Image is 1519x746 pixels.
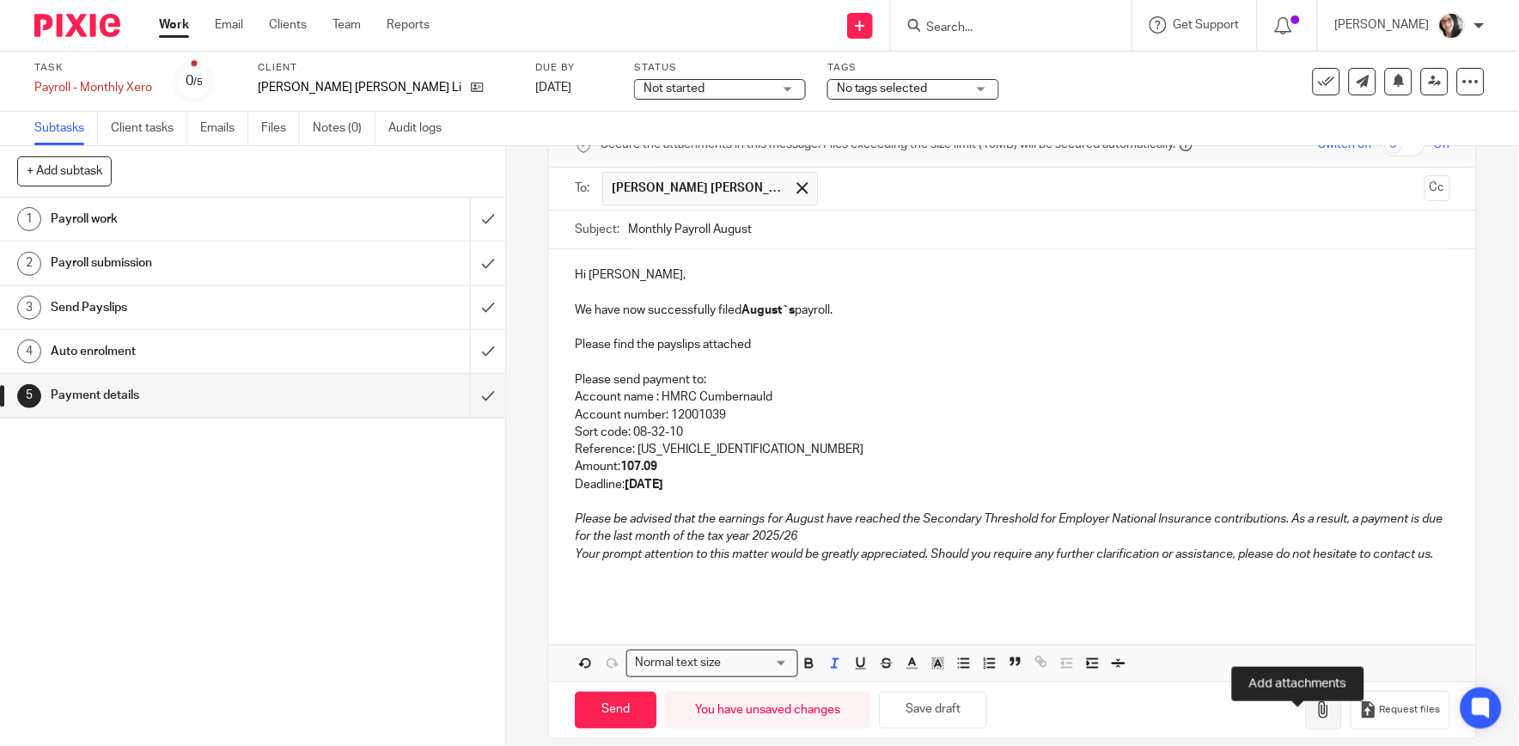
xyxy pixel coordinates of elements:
p: Please send payment to: [575,371,1449,388]
div: 4 [17,339,41,364]
h1: Send Payslips [51,295,319,321]
a: Work [159,16,189,34]
strong: August`s [741,304,795,316]
div: 2 [17,252,41,276]
small: /5 [193,77,203,87]
h1: Auto enrolment [51,339,319,364]
button: + Add subtask [17,156,112,186]
a: Emails [200,112,248,145]
span: [PERSON_NAME] [PERSON_NAME] Limited [612,180,784,197]
button: Request files [1351,691,1450,730]
p: [PERSON_NAME] [1335,16,1430,34]
em: Your prompt attention to this matter would be greatly appreciated. Should you require any further... [575,548,1433,560]
button: Save draft [879,692,987,729]
div: 0 [186,71,203,91]
strong: 107.09 [620,461,657,473]
a: Team [332,16,361,34]
a: Email [215,16,243,34]
label: Subject: [575,221,619,238]
label: Status [634,61,806,75]
span: Request files [1380,703,1441,717]
span: [DATE] [535,82,571,94]
p: [PERSON_NAME] [PERSON_NAME] Limited [258,79,462,96]
a: Clients [269,16,307,34]
h1: Payroll submission [51,250,319,276]
img: Pixie [34,14,120,37]
p: Deadline: [575,476,1449,493]
strong: [DATE] [625,479,663,491]
label: Tags [827,61,999,75]
a: Notes (0) [313,112,375,145]
span: Get Support [1174,19,1240,31]
a: Reports [387,16,430,34]
div: 5 [17,384,41,408]
a: Files [261,112,300,145]
span: No tags selected [837,83,928,95]
span: Normal text size [631,654,724,672]
label: Task [34,61,152,75]
p: Account name : HMRC Cumbernauld [575,388,1449,406]
a: Audit logs [388,112,454,145]
a: Subtasks [34,112,98,145]
p: Account number: 12001039 [575,407,1449,424]
a: Client tasks [111,112,187,145]
p: Please find the payslips attached [575,336,1449,353]
h1: Payroll work [51,206,319,232]
span: Not started [644,83,705,95]
input: Search for option [726,654,788,672]
input: Send [575,692,656,729]
p: Hi [PERSON_NAME], [575,266,1449,284]
label: Client [258,61,514,75]
label: Due by [535,61,613,75]
input: Search [925,21,1080,36]
p: Reference: [US_VEHICLE_IDENTIFICATION_NUMBER] [575,441,1449,458]
div: You have unsaved changes [665,692,870,729]
img: me%20(1).jpg [1438,12,1466,40]
h1: Payment details [51,382,319,408]
div: Payroll - Monthly Xero [34,79,152,96]
p: Amount: [575,458,1449,475]
div: Search for option [626,650,798,676]
button: Cc [1424,175,1450,201]
p: Sort code: 08-32-10 [575,424,1449,441]
div: 3 [17,296,41,320]
em: Please be advised that the earnings for August have reached the Secondary Threshold for Employer ... [575,513,1445,542]
label: To: [575,180,594,197]
div: 1 [17,207,41,231]
p: We have now successfully filed payroll. [575,302,1449,319]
